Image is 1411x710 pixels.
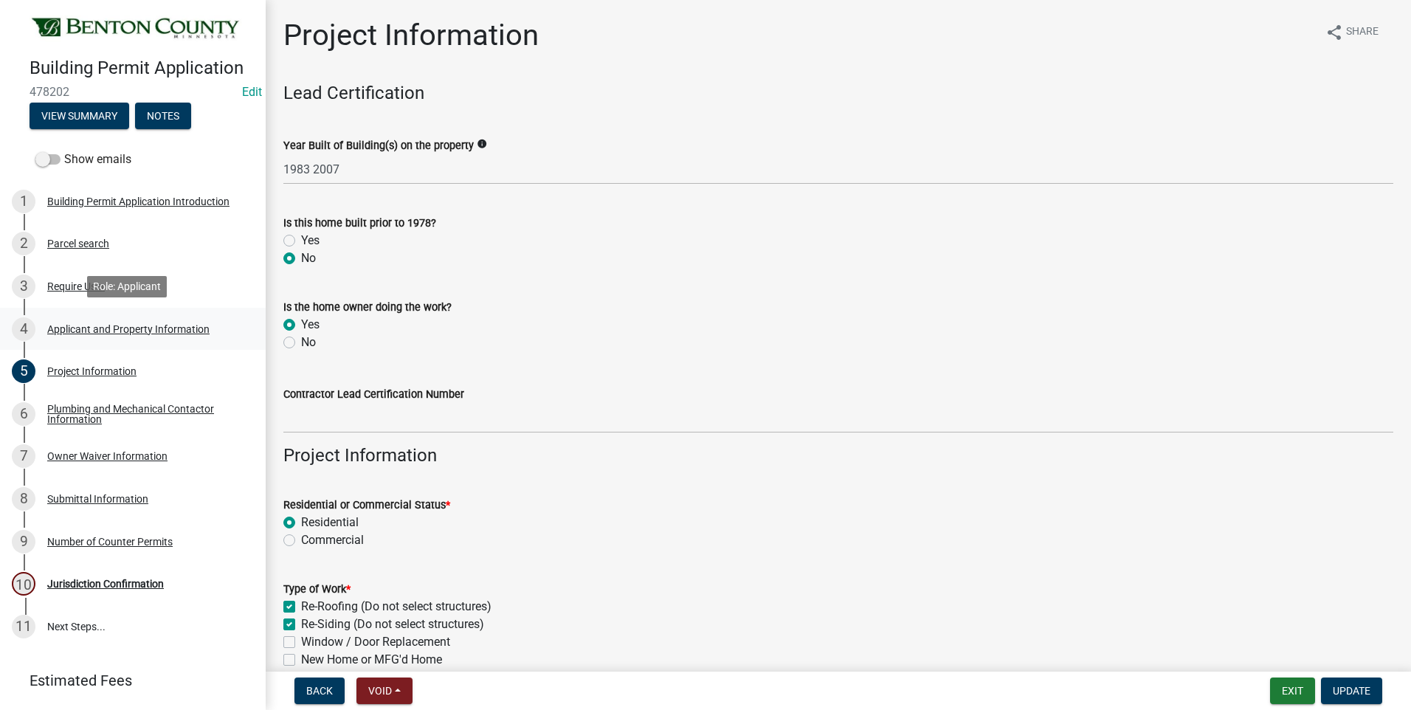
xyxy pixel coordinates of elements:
[368,685,392,697] span: Void
[47,494,148,504] div: Submittal Information
[301,232,320,249] label: Yes
[283,390,464,400] label: Contractor Lead Certification Number
[477,139,487,149] i: info
[12,487,35,511] div: 8
[87,276,167,297] div: Role: Applicant
[12,359,35,383] div: 5
[135,111,191,123] wm-modal-confirm: Notes
[283,500,450,511] label: Residential or Commercial Status
[12,317,35,341] div: 4
[12,444,35,468] div: 7
[12,572,35,596] div: 10
[356,678,413,704] button: Void
[30,111,129,123] wm-modal-confirm: Summary
[301,633,450,651] label: Window / Door Replacement
[301,531,364,549] label: Commercial
[301,514,359,531] label: Residential
[301,249,316,267] label: No
[47,281,105,292] div: Require User
[283,218,436,229] label: Is this home built prior to 1978?
[283,445,1393,466] h4: Project Information
[12,615,35,638] div: 11
[12,275,35,298] div: 3
[301,598,491,616] label: Re-Roofing (Do not select structures)
[47,404,242,424] div: Plumbing and Mechanical Contactor Information
[12,232,35,255] div: 2
[30,103,129,129] button: View Summary
[283,18,539,53] h1: Project Information
[12,190,35,213] div: 1
[30,15,242,42] img: Benton County, Minnesota
[1333,685,1370,697] span: Update
[306,685,333,697] span: Back
[47,451,168,461] div: Owner Waiver Information
[47,324,210,334] div: Applicant and Property Information
[283,141,474,151] label: Year Built of Building(s) on the property
[30,58,254,79] h4: Building Permit Application
[47,366,137,376] div: Project Information
[283,83,1393,104] h4: Lead Certification
[301,651,442,669] label: New Home or MFG'd Home
[242,85,262,99] wm-modal-confirm: Edit Application Number
[301,316,320,334] label: Yes
[12,402,35,426] div: 6
[12,530,35,554] div: 9
[294,678,345,704] button: Back
[12,666,242,695] a: Estimated Fees
[1346,24,1379,41] span: Share
[1321,678,1382,704] button: Update
[301,334,316,351] label: No
[1325,24,1343,41] i: share
[35,151,131,168] label: Show emails
[283,585,351,595] label: Type of Work
[1270,678,1315,704] button: Exit
[135,103,191,129] button: Notes
[301,616,484,633] label: Re-Siding (Do not select structures)
[30,85,236,99] span: 478202
[242,85,262,99] a: Edit
[47,196,230,207] div: Building Permit Application Introduction
[47,579,164,589] div: Jurisdiction Confirmation
[283,303,452,313] label: Is the home owner doing the work?
[47,238,109,249] div: Parcel search
[47,537,173,547] div: Number of Counter Permits
[1314,18,1390,46] button: shareShare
